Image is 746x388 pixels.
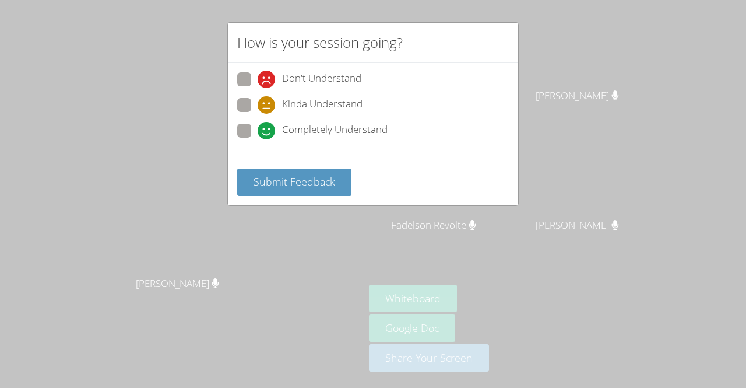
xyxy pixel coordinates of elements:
[237,169,351,196] button: Submit Feedback
[282,122,388,139] span: Completely Understand
[282,71,361,88] span: Don't Understand
[237,32,403,53] h2: How is your session going?
[282,96,363,114] span: Kinda Understand
[254,174,335,188] span: Submit Feedback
